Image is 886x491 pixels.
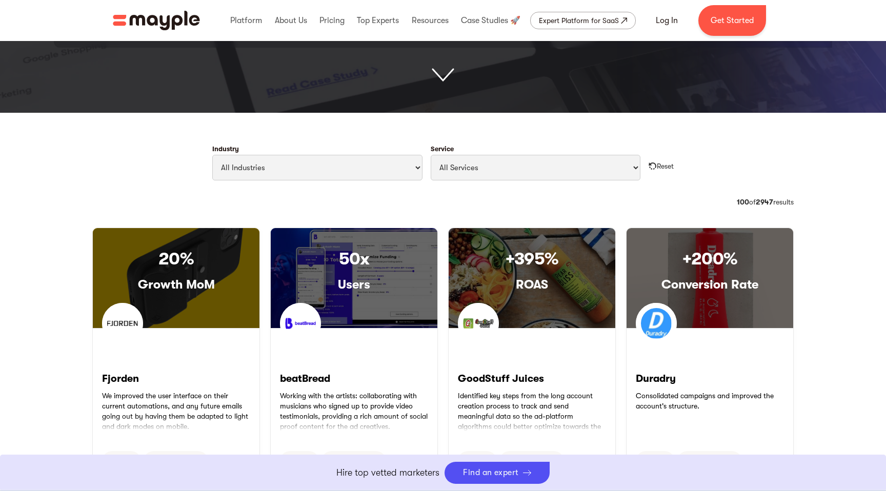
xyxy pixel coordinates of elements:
[431,146,641,152] label: Service
[449,228,615,329] a: +395%ROAS
[409,4,451,37] div: Resources
[354,4,401,37] div: Top Experts
[272,4,310,37] div: About Us
[627,228,793,329] a: +200%Conversion Rate
[212,146,422,152] label: Industry
[93,228,259,329] a: 20%Growth MoM
[271,228,437,329] a: 50xUsers
[756,198,773,206] strong: 2947
[271,277,437,292] h3: Users
[113,11,200,30] img: Mayple logo
[657,161,674,171] div: Reset
[463,468,519,478] div: Find an expert
[737,197,794,207] div: of results
[336,466,439,480] p: Hire top vetted marketers
[317,4,347,37] div: Pricing
[627,277,793,292] h3: Conversion Rate
[449,249,615,269] h3: +395%
[649,162,657,170] img: reset all filters
[698,5,766,36] a: Get Started
[271,249,437,269] h3: 50x
[701,372,886,491] iframe: Chat Widget
[643,8,690,33] a: Log In
[530,12,636,29] a: Expert Platform for SaaS
[737,198,749,206] strong: 100
[93,249,259,269] h3: 20%
[92,137,794,189] form: Filter Cases Form
[539,14,619,27] div: Expert Platform for SaaS
[113,11,200,30] a: home
[627,249,793,269] h3: +200%
[93,277,259,292] h3: Growth MoM
[228,4,265,37] div: Platform
[449,277,615,292] h3: ROAS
